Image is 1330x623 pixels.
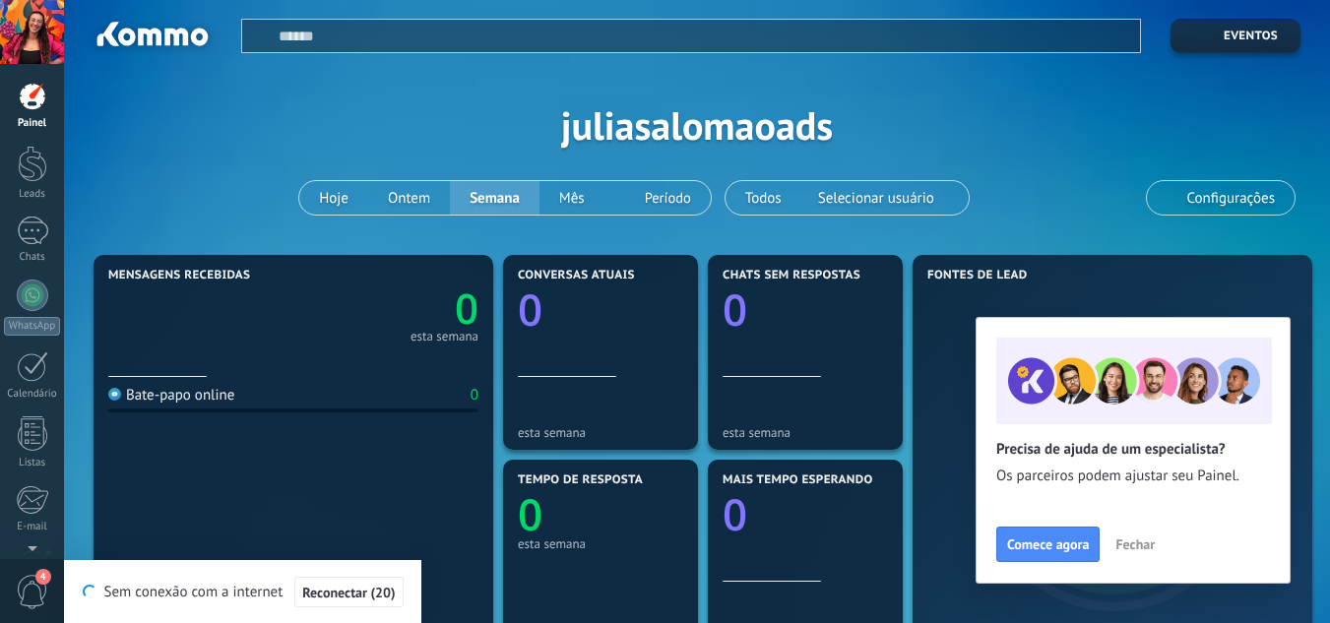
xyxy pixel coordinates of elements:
div: esta semana [518,536,683,551]
button: Fechar [1107,530,1164,559]
text: 0 [723,484,747,543]
a: 0 [293,280,478,337]
span: Fontes de lead [927,269,1028,282]
span: Mensagens recebidas [108,269,250,282]
h2: Precisa de ajuda de um especialista? [996,440,1270,459]
span: Os parceiros podem ajustar seu Painel. [996,467,1270,486]
span: Conversas atuais [518,269,635,282]
img: Bate-papo online [108,388,121,401]
div: Chats [4,251,61,264]
button: Mês [539,181,604,215]
div: Calendário [4,388,61,401]
button: Reconectar (20) [294,577,403,608]
button: Comece agora [996,527,1100,562]
text: 0 [518,484,542,543]
div: 0 [471,386,478,405]
text: 0 [723,280,747,339]
span: Chats sem respostas [723,269,860,282]
div: WhatsApp [4,317,60,336]
span: Tempo de resposta [518,473,643,487]
span: Eventos [1224,30,1278,43]
div: esta semana [518,425,683,440]
span: Fechar [1115,537,1155,551]
div: Bate-papo online [108,386,234,405]
span: Mais tempo esperando [723,473,873,487]
span: Comece agora [1007,537,1089,551]
div: E-mail [4,521,61,533]
div: esta semana [411,332,478,342]
div: esta semana [723,425,888,440]
div: Leads [4,188,61,201]
span: Reconectar (20) [302,586,395,599]
button: Eventos [1171,19,1300,53]
button: Hoje [299,181,368,215]
span: 4 [35,569,51,585]
div: Listas [4,457,61,469]
text: 0 [518,280,542,339]
button: Todos [726,181,801,215]
div: Sem conexão com a internet [83,576,404,608]
span: Selecionar usuário [814,185,938,212]
button: Período [604,181,711,215]
div: Painel [4,117,61,130]
button: Selecionar usuário [801,181,969,215]
button: Ontem [368,181,450,215]
button: Semana [450,181,539,215]
text: 0 [455,280,478,337]
span: Configurações [1187,190,1275,207]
